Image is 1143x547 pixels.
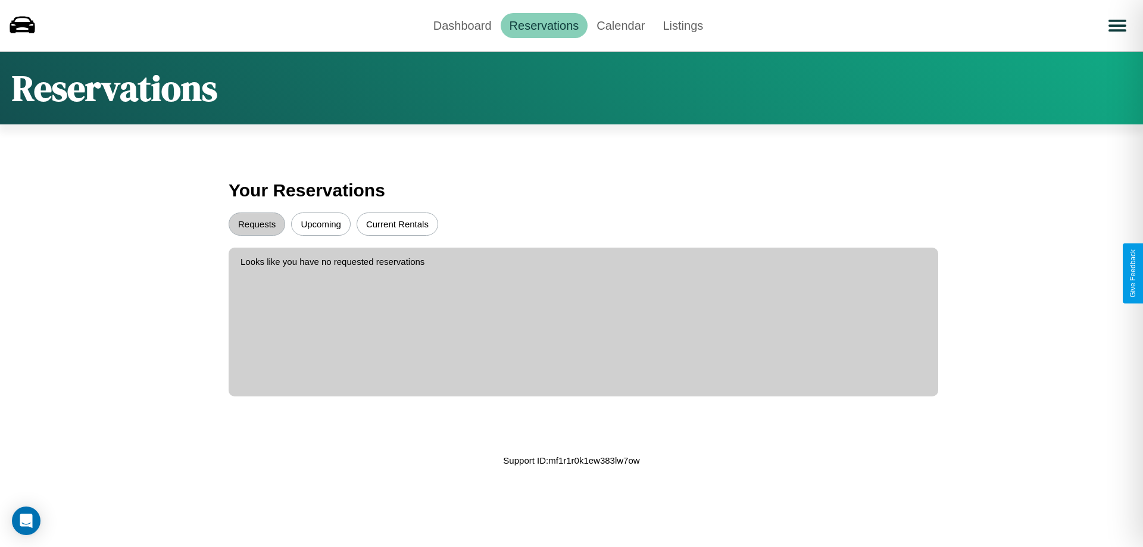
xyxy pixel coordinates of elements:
[1129,249,1137,298] div: Give Feedback
[1101,9,1134,42] button: Open menu
[654,13,712,38] a: Listings
[241,254,926,270] p: Looks like you have no requested reservations
[424,13,501,38] a: Dashboard
[12,64,217,112] h1: Reservations
[12,507,40,535] div: Open Intercom Messenger
[291,212,351,236] button: Upcoming
[588,13,654,38] a: Calendar
[501,13,588,38] a: Reservations
[229,174,914,207] h3: Your Reservations
[357,212,438,236] button: Current Rentals
[503,452,639,468] p: Support ID: mf1r1r0k1ew383lw7ow
[229,212,285,236] button: Requests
